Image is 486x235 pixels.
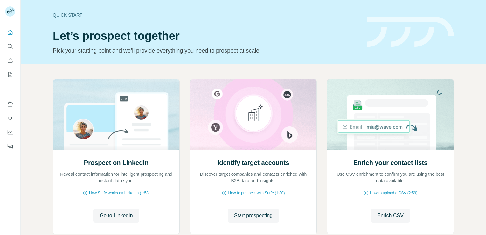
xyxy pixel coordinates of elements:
[53,46,359,55] p: Pick your starting point and we’ll provide everything you need to prospect at scale.
[228,209,279,223] button: Start prospecting
[197,171,310,184] p: Discover target companies and contacts enriched with B2B data and insights.
[371,209,410,223] button: Enrich CSV
[327,79,454,150] img: Enrich your contact lists
[5,98,15,110] button: Use Surfe on LinkedIn
[53,30,359,42] h1: Let’s prospect together
[234,212,273,219] span: Start prospecting
[190,79,317,150] img: Identify target accounts
[53,12,359,18] div: Quick start
[370,190,417,196] span: How to upload a CSV (2:59)
[5,140,15,152] button: Feedback
[89,190,150,196] span: How Surfe works on LinkedIn (1:58)
[5,112,15,124] button: Use Surfe API
[377,212,404,219] span: Enrich CSV
[334,171,447,184] p: Use CSV enrichment to confirm you are using the best data available.
[100,212,133,219] span: Go to LinkedIn
[53,79,180,150] img: Prospect on LinkedIn
[367,17,454,47] img: banner
[93,209,139,223] button: Go to LinkedIn
[353,158,427,167] h2: Enrich your contact lists
[5,126,15,138] button: Dashboard
[84,158,149,167] h2: Prospect on LinkedIn
[5,69,15,80] button: My lists
[59,171,173,184] p: Reveal contact information for intelligent prospecting and instant data sync.
[228,190,285,196] span: How to prospect with Surfe (1:30)
[5,41,15,52] button: Search
[5,55,15,66] button: Enrich CSV
[5,27,15,38] button: Quick start
[218,158,289,167] h2: Identify target accounts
